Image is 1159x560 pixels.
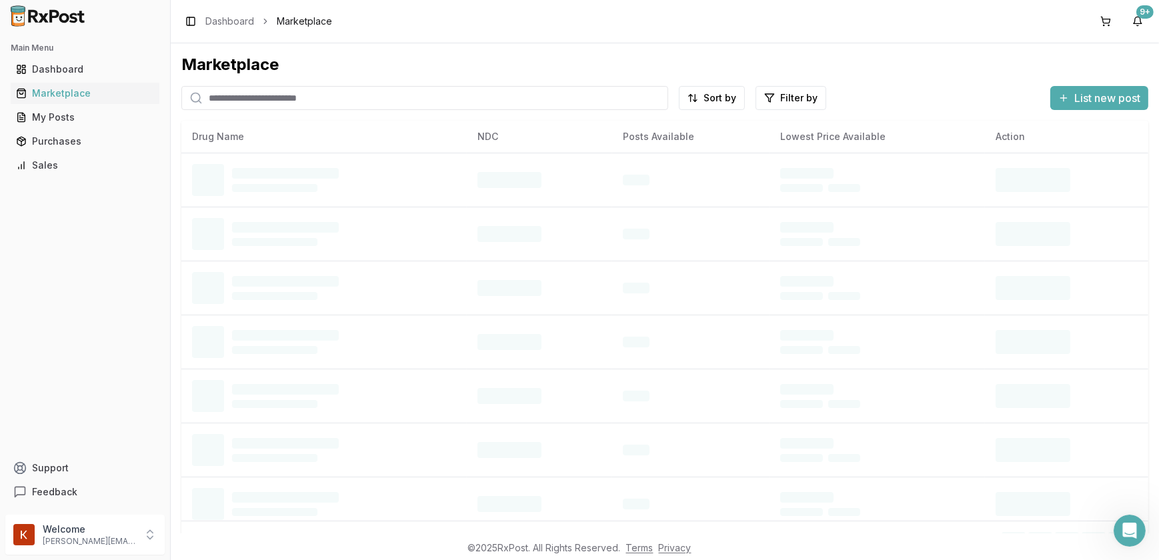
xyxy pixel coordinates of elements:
[5,59,165,80] button: Dashboard
[5,456,165,480] button: Support
[277,15,332,28] span: Marketplace
[181,54,1148,75] div: Marketplace
[626,542,654,553] a: Terms
[16,63,154,76] div: Dashboard
[679,86,745,110] button: Sort by
[205,15,254,28] a: Dashboard
[1127,11,1148,32] button: 9+
[11,129,159,153] a: Purchases
[770,121,985,153] th: Lowest Price Available
[11,81,159,105] a: Marketplace
[612,121,770,153] th: Posts Available
[16,159,154,172] div: Sales
[16,135,154,148] div: Purchases
[181,121,467,153] th: Drug Name
[467,121,612,153] th: NDC
[1050,93,1148,106] a: List new post
[756,86,826,110] button: Filter by
[1136,5,1154,19] div: 9+
[11,105,159,129] a: My Posts
[205,15,332,28] nav: breadcrumb
[13,524,35,545] img: User avatar
[1050,86,1148,110] button: List new post
[659,542,692,553] a: Privacy
[1114,515,1146,547] iframe: Intercom live chat
[11,57,159,81] a: Dashboard
[780,91,818,105] span: Filter by
[43,523,135,536] p: Welcome
[5,155,165,176] button: Sales
[5,83,165,104] button: Marketplace
[16,87,154,100] div: Marketplace
[43,536,135,547] p: [PERSON_NAME][EMAIL_ADDRESS][DOMAIN_NAME]
[5,107,165,128] button: My Posts
[5,480,165,504] button: Feedback
[5,5,91,27] img: RxPost Logo
[1074,90,1140,106] span: List new post
[5,131,165,152] button: Purchases
[16,111,154,124] div: My Posts
[11,153,159,177] a: Sales
[32,485,77,499] span: Feedback
[704,91,736,105] span: Sort by
[985,121,1148,153] th: Action
[11,43,159,53] h2: Main Menu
